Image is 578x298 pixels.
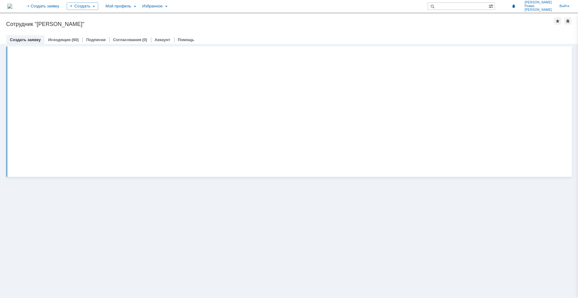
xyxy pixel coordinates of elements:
[488,3,495,9] span: Расширенный поиск
[155,37,170,42] a: Аккаунт
[525,4,552,8] span: Роман
[525,8,552,12] span: [PERSON_NAME]
[554,17,561,25] div: Добавить в избранное
[7,4,12,9] a: Перейти на домашнюю страницу
[113,37,141,42] a: Согласования
[67,2,98,10] div: Создать
[178,37,194,42] a: Помощь
[48,37,71,42] a: Исходящие
[7,4,12,9] img: logo
[72,37,79,42] div: (60)
[6,21,554,27] div: Сотрудник "[PERSON_NAME]"
[525,1,552,4] span: [PERSON_NAME]
[10,37,41,42] a: Создать заявку
[142,37,147,42] div: (0)
[564,17,572,25] div: Сделать домашней страницей
[86,37,106,42] a: Подписки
